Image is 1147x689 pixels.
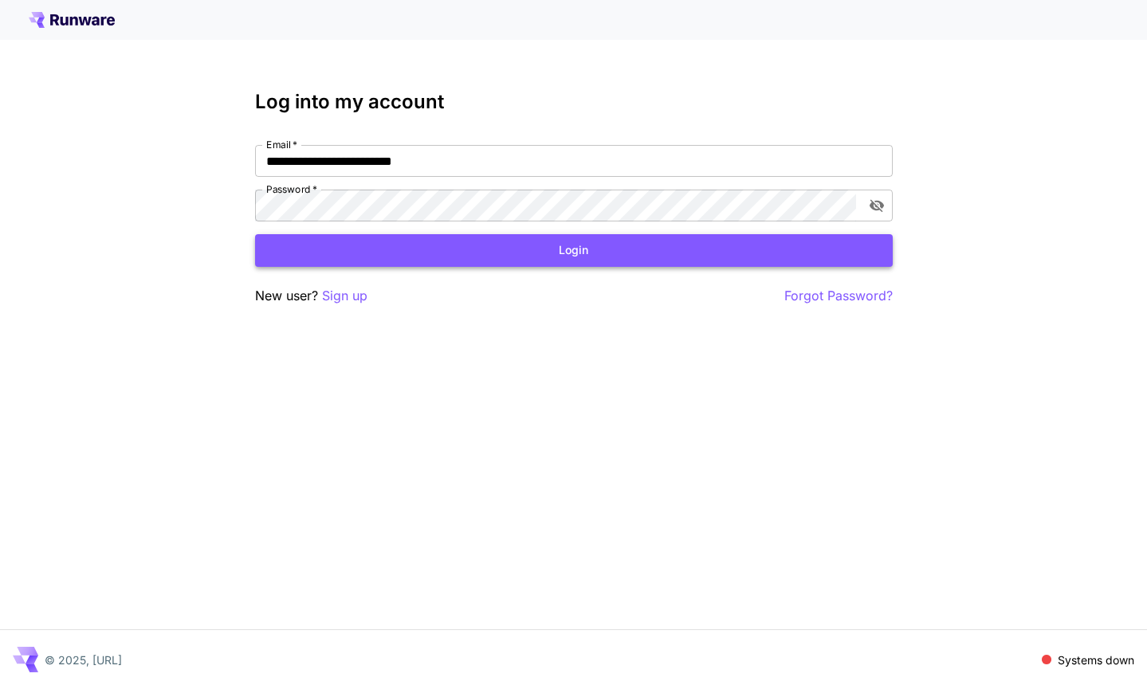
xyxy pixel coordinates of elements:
h3: Log into my account [255,91,893,113]
button: Forgot Password? [784,286,893,306]
p: New user? [255,286,367,306]
label: Email [266,138,297,151]
p: © 2025, [URL] [45,652,122,668]
button: Sign up [322,286,367,306]
button: Login [255,234,893,267]
label: Password [266,182,317,196]
p: Systems down [1058,652,1134,668]
button: toggle password visibility [862,191,891,220]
